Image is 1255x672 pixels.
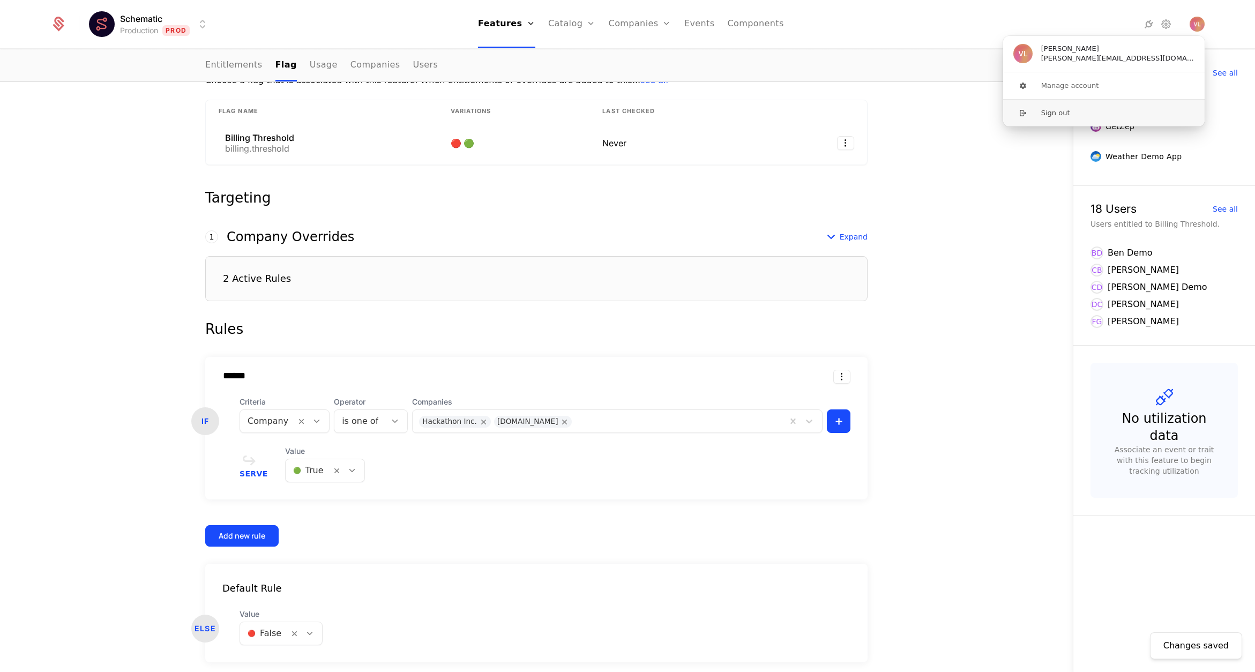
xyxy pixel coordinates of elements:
[1090,281,1103,294] div: CD
[1041,54,1194,63] span: [PERSON_NAME][EMAIL_ADDRESS][DOMAIN_NAME]
[1108,264,1179,277] div: [PERSON_NAME]
[205,50,263,81] a: Entitlements
[162,25,190,36] span: Prod
[1160,18,1172,31] a: Settings
[464,138,476,148] span: 🟢
[223,274,291,283] div: 2 Active Rules
[350,50,400,81] a: Companies
[240,470,268,477] span: Serve
[1108,315,1179,328] div: [PERSON_NAME]
[602,137,756,150] div: Never
[589,100,769,123] th: Last Checked
[827,409,850,433] button: +
[1142,18,1155,31] a: Integrations
[205,50,868,81] nav: Main
[1108,247,1153,259] div: Ben Demo
[191,407,219,435] div: IF
[1003,99,1205,126] button: Sign out
[1041,44,1099,54] span: [PERSON_NAME]
[1090,298,1103,311] div: DC
[120,12,162,25] span: Schematic
[225,144,294,153] div: billing.threshold
[205,581,868,596] div: Default Rule
[225,133,294,142] div: Billing Threshold
[227,230,354,243] div: Company Overrides
[438,100,590,123] th: Variations
[1190,17,1205,32] button: Close user button
[1105,151,1182,162] div: Weather Demo App
[240,397,330,407] span: Criteria
[833,370,850,384] button: Select action
[497,416,558,428] div: [DOMAIN_NAME]
[1003,72,1205,99] button: Manage account
[205,50,438,81] ul: Choose Sub Page
[422,416,477,428] div: Hackathon Inc.
[1090,219,1238,229] div: Users entitled to Billing Threshold.
[206,100,438,123] th: Flag Name
[1112,410,1216,444] div: No utilization data
[1213,205,1238,213] div: See all
[412,397,823,407] span: Companies
[219,531,265,541] div: Add new rule
[1013,44,1033,63] img: Vlad Len
[1090,203,1137,214] div: 18 Users
[1090,151,1101,162] img: Weather Demo App
[1090,264,1103,277] div: CB
[205,191,868,205] div: Targeting
[92,12,209,36] button: Select environment
[1108,298,1179,311] div: [PERSON_NAME]
[837,136,854,150] button: Select action
[275,50,297,81] a: Flag
[120,25,158,36] div: Production
[89,11,115,37] img: Schematic
[334,397,408,407] span: Operator
[1213,69,1238,77] div: See all
[205,230,218,243] div: 1
[1108,281,1207,294] div: [PERSON_NAME] Demo
[1090,247,1103,259] div: BD
[840,232,868,242] span: Expand
[558,416,572,428] div: Remove Mention.click
[191,615,219,643] div: ELSE
[285,446,365,457] span: Value
[477,416,491,428] div: Remove Hackathon Inc.
[310,50,338,81] a: Usage
[1003,36,1205,126] div: User button popover
[1108,444,1221,476] div: Associate an event or trait with this feature to begin tracking utilization
[451,138,464,148] span: 🔴
[413,50,438,81] a: Users
[1090,315,1103,328] div: FG
[1190,17,1205,32] img: Vlad Len
[205,318,868,340] div: Rules
[240,609,323,619] span: Value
